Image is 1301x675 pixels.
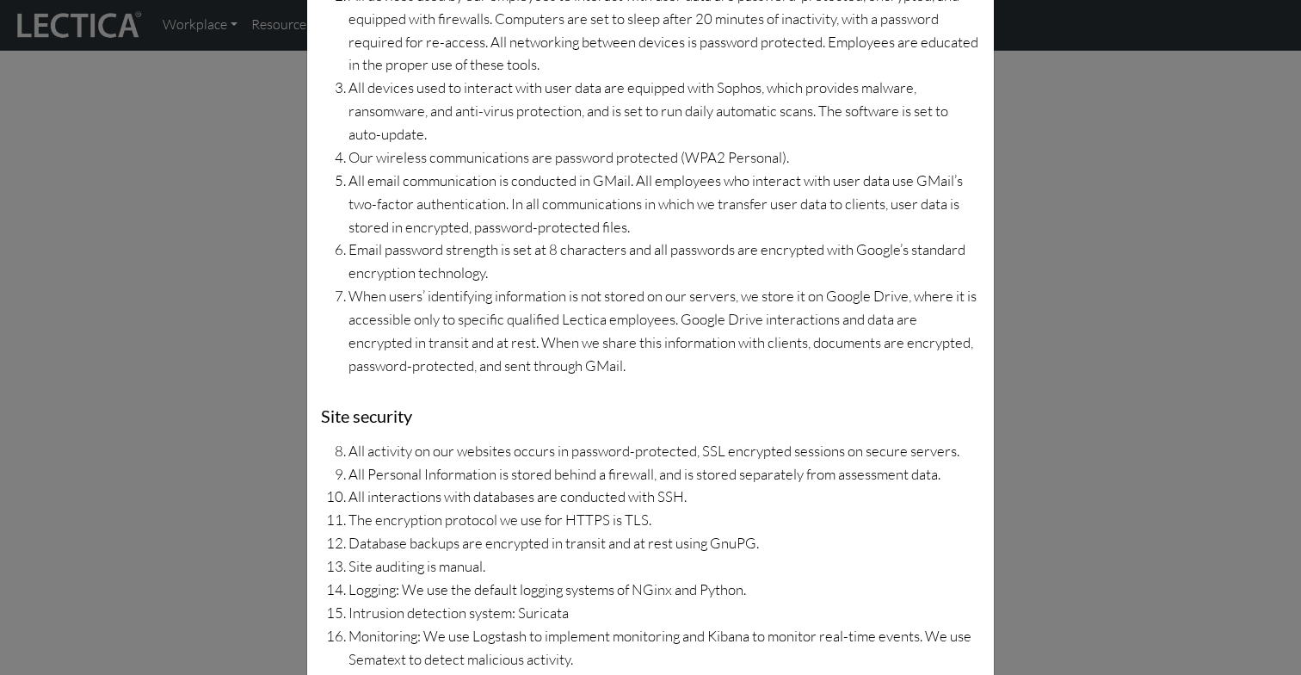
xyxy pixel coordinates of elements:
li: All activity on our websites occurs in password-protected, SSL encrypted sessions on secure servers. [348,440,980,463]
li: All devices used to interact with user data are equipped with Sophos, which provides malware, ran... [348,77,980,146]
li: Monitoring: We use Logstash to implement monitoring and Kibana to monitor real-time events. We us... [348,625,980,672]
li: Intrusion detection system: Suricata [348,602,980,625]
li: Email password strength is set at 8 characters and all passwords are encrypted with Google’s stan... [348,238,980,285]
li: When users’ identifying information is not stored on our servers, we store it on Google Drive, wh... [348,285,980,378]
li: All Personal Information is stored behind a firewall, and is stored separately from assessment data. [348,463,980,486]
li: All interactions with databases are conducted with SSH. [348,486,980,509]
li: Our wireless communications are password protected (WPA2 Personal). [348,146,980,170]
li: The encryption protocol we use for HTTPS is TLS. [348,509,980,532]
li: All email communication is conducted in GMail. All employees who interact with user data use GMai... [348,170,980,239]
li: Database backups are encrypted in transit and at rest using GnuPG. [348,532,980,555]
li: Site auditing is manual. [348,555,980,579]
li: Logging: We use the default logging systems of NGinx and Python. [348,579,980,602]
h5: Site security [321,406,980,426]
